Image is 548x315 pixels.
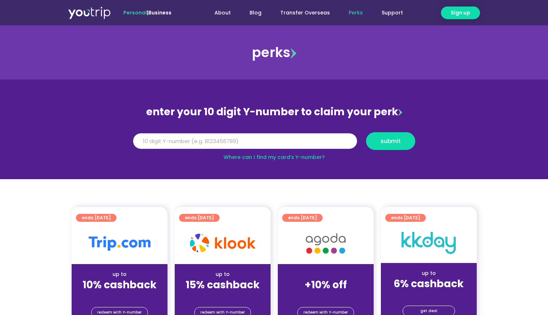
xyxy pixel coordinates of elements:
[339,6,372,20] a: Perks
[282,214,323,222] a: ends [DATE]
[180,292,265,299] div: (for stays only)
[179,214,220,222] a: ends [DATE]
[366,132,415,150] button: submit
[381,138,401,144] span: submit
[180,271,265,278] div: up to
[82,214,111,222] span: ends [DATE]
[394,277,464,291] strong: 6% cashback
[123,9,147,16] span: Personal
[123,9,171,16] span: |
[186,278,260,292] strong: 15% cashback
[129,103,419,121] div: enter your 10 digit Y-number to claim your perk
[148,9,171,16] a: Business
[133,133,357,149] input: 10 digit Y-number (e.g. 8123456789)
[387,269,471,277] div: up to
[191,6,412,20] nav: Menu
[205,6,240,20] a: About
[372,6,412,20] a: Support
[284,292,368,299] div: (for stays only)
[185,214,214,222] span: ends [DATE]
[240,6,271,20] a: Blog
[224,154,325,161] a: Where can I find my card’s Y-number?
[387,290,471,298] div: (for stays only)
[76,214,116,222] a: ends [DATE]
[77,292,162,299] div: (for stays only)
[305,278,347,292] strong: +10% off
[133,132,415,155] form: Y Number
[319,271,332,278] span: up to
[288,214,317,222] span: ends [DATE]
[82,278,157,292] strong: 10% cashback
[391,214,420,222] span: ends [DATE]
[451,9,470,17] span: Sign up
[77,271,162,278] div: up to
[271,6,339,20] a: Transfer Overseas
[441,7,480,19] a: Sign up
[385,214,426,222] a: ends [DATE]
